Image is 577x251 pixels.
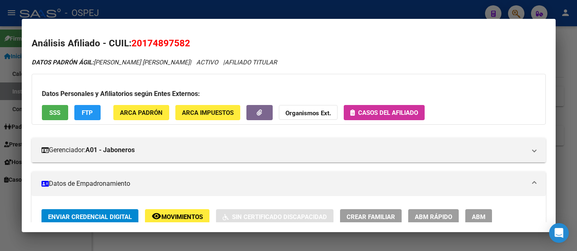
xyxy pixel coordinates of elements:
[32,138,546,162] mat-expansion-panel-header: Gerenciador:A01 - Jaboneros
[42,105,68,120] button: SSS
[32,59,94,66] strong: DATOS PADRÓN ÁGIL:
[85,145,135,155] strong: A01 - Jaboneros
[161,213,203,221] span: Movimientos
[74,105,101,120] button: FTP
[113,105,169,120] button: ARCA Padrón
[472,213,485,221] span: ABM
[216,209,333,224] button: Sin Certificado Discapacidad
[344,105,425,120] button: Casos del afiliado
[175,105,240,120] button: ARCA Impuestos
[465,209,492,224] button: ABM
[225,59,277,66] span: AFILIADO TITULAR
[49,109,60,116] span: SSS
[415,213,452,221] span: ABM Rápido
[358,109,418,116] span: Casos del afiliado
[41,145,526,155] mat-panel-title: Gerenciador:
[408,209,459,224] button: ABM Rápido
[42,89,536,99] h3: Datos Personales y Afiliatorios según Entes Externos:
[82,109,93,116] span: FTP
[152,211,161,221] mat-icon: remove_red_eye
[340,209,402,224] button: Crear Familiar
[32,59,190,66] span: [PERSON_NAME] [PERSON_NAME]
[182,109,234,116] span: ARCA Impuestos
[232,213,327,221] span: Sin Certificado Discapacidad
[120,109,163,116] span: ARCA Padrón
[347,213,395,221] span: Crear Familiar
[285,110,331,117] strong: Organismos Ext.
[41,179,526,189] mat-panel-title: Datos de Empadronamiento
[279,105,338,120] button: Organismos Ext.
[32,59,277,66] i: | ACTIVO |
[41,209,138,224] button: Enviar Credencial Digital
[32,171,546,196] mat-expansion-panel-header: Datos de Empadronamiento
[48,213,132,221] span: Enviar Credencial Digital
[145,209,209,224] button: Movimientos
[549,223,569,243] div: Open Intercom Messenger
[131,38,190,48] span: 20174897582
[32,37,546,50] h2: Análisis Afiliado - CUIL:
